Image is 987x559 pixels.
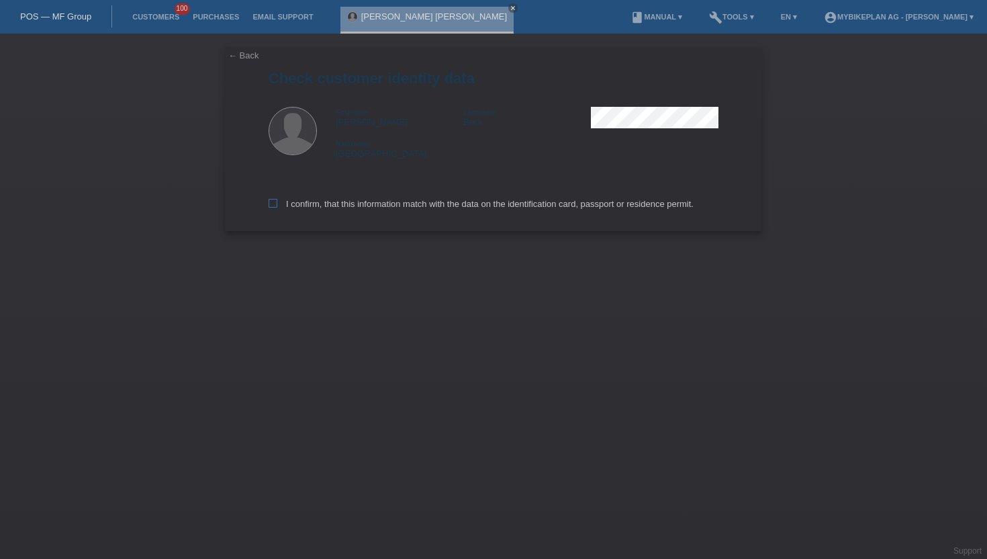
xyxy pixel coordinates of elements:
div: Beck [463,107,591,127]
a: close [508,3,518,13]
a: bookManual ▾ [624,13,689,21]
div: [PERSON_NAME] [336,107,463,127]
a: account_circleMybikeplan AG - [PERSON_NAME] ▾ [817,13,980,21]
a: buildTools ▾ [702,13,761,21]
span: Firstname [336,108,369,116]
a: Support [953,546,982,556]
a: ← Back [228,50,259,60]
span: 100 [175,3,191,15]
label: I confirm, that this information match with the data on the identification card, passport or resi... [269,199,694,209]
a: Customers [126,13,186,21]
h1: Check customer identity data [269,70,718,87]
a: EN ▾ [774,13,804,21]
i: close [510,5,516,11]
a: POS — MF Group [20,11,91,21]
span: Lastname [463,108,496,116]
div: [GEOGRAPHIC_DATA] [336,138,463,159]
a: [PERSON_NAME] [PERSON_NAME] [361,11,507,21]
a: Email Support [246,13,320,21]
i: build [709,11,722,24]
span: Nationality [336,140,370,148]
i: book [630,11,644,24]
i: account_circle [824,11,837,24]
a: Purchases [186,13,246,21]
